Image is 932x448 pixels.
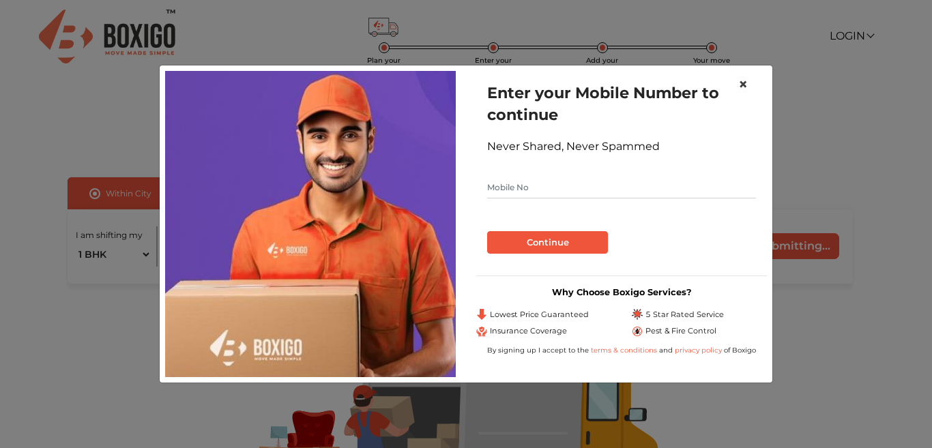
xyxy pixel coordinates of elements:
span: Insurance Coverage [490,325,567,337]
h1: Enter your Mobile Number to continue [487,82,756,125]
button: Close [727,65,759,104]
a: privacy policy [673,346,724,355]
span: Lowest Price Guaranteed [490,309,589,320]
button: Continue [487,231,608,254]
h3: Why Choose Boxigo Services? [476,287,767,297]
div: By signing up I accept to the and of Boxigo [476,345,767,355]
a: terms & conditions [591,346,659,355]
div: Never Shared, Never Spammed [487,138,756,155]
span: × [738,74,748,94]
span: 5 Star Rated Service [645,309,724,320]
input: Mobile No [487,177,756,198]
img: relocation-img [165,71,456,376]
span: Pest & Fire Control [645,325,716,337]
